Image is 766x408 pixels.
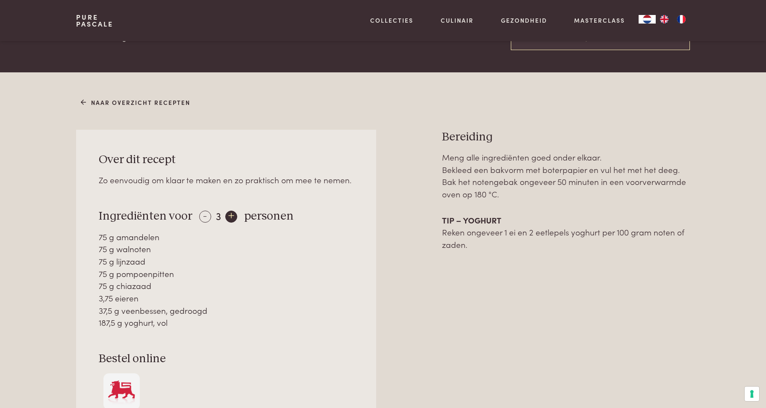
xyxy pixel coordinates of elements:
[99,255,354,268] div: 75 g lijnzaad
[99,351,354,366] h3: Bestel online
[99,292,354,304] div: 3,75 eieren
[99,174,354,186] div: Zo eenvoudig om klaar te maken en zo praktisch om mee te nemen.
[639,15,690,24] aside: Language selected: Nederlands
[99,152,354,167] h3: Over dit recept
[99,268,354,280] div: 75 g pompoenpitten
[99,304,354,317] div: 37,5 g veenbessen, gedroogd
[656,15,690,24] ul: Language list
[99,316,354,329] div: 187,5 g yoghurt, vol
[442,214,690,251] p: Reken ongeveer 1 ei en 2 eetlepels yoghurt per 100 gram noten of zaden.
[442,151,690,200] p: Meng alle ingrediënten goed onder elkaar. Bekleed een bakvorm met boterpapier en vul het met het ...
[639,15,656,24] a: NL
[501,16,547,25] a: Gezondheid
[76,14,113,27] a: PurePascale
[656,15,673,24] a: EN
[370,16,413,25] a: Collecties
[99,231,354,243] div: 75 g amandelen
[99,243,354,255] div: 75 g walnoten
[81,98,191,107] a: Naar overzicht recepten
[225,211,237,223] div: +
[574,16,625,25] a: Masterclass
[442,214,501,226] strong: TIP – YOGHURT
[442,130,690,145] h3: Bereiding
[745,387,759,401] button: Uw voorkeuren voor toestemming voor trackingtechnologieën
[216,208,221,223] span: 3
[107,378,136,405] img: Delhaize
[244,210,294,222] span: personen
[99,210,192,222] span: Ingrediënten voor
[441,16,474,25] a: Culinair
[99,280,354,292] div: 75 g chiazaad
[673,15,690,24] a: FR
[639,15,656,24] div: Language
[199,211,211,223] div: -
